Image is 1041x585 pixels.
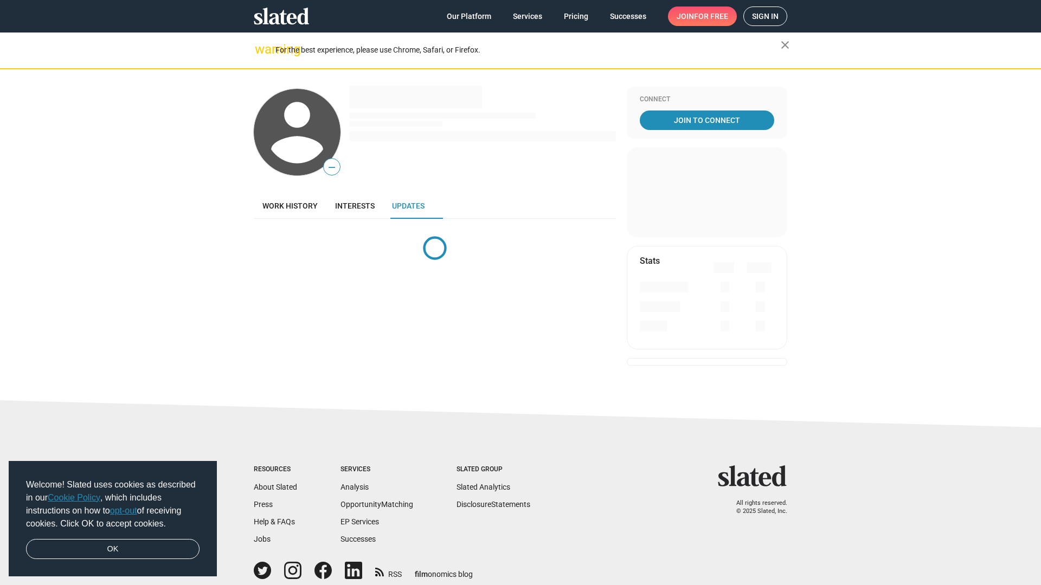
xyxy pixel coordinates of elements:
a: Analysis [340,483,369,491]
a: Jobs [254,535,271,543]
a: Joinfor free [668,6,737,26]
span: Work history [262,201,318,210]
a: OpportunityMatching [340,500,413,509]
a: Join To Connect [640,110,774,130]
a: Services [504,6,551,26]
a: Cookie Policy [48,493,100,502]
span: Pricing [564,6,588,26]
div: Resources [254,465,297,474]
mat-icon: warning [255,43,268,56]
a: Press [254,500,273,509]
div: cookieconsent [9,461,217,577]
span: Join [677,6,728,26]
span: Updates [392,201,425,210]
a: Help & FAQs [254,517,295,526]
a: Successes [340,535,376,543]
span: Our Platform [447,6,491,26]
a: DisclosureStatements [457,500,530,509]
span: Successes [610,6,646,26]
a: EP Services [340,517,379,526]
a: Our Platform [438,6,500,26]
span: Interests [335,201,375,210]
div: Slated Group [457,465,530,474]
span: — [324,160,340,174]
div: Services [340,465,413,474]
mat-card-title: Stats [640,255,660,266]
a: Sign in [743,6,787,26]
a: filmonomics blog [415,561,473,580]
div: Connect [640,95,774,104]
a: opt-out [110,506,137,515]
a: About Slated [254,483,297,491]
a: Successes [601,6,655,26]
a: Slated Analytics [457,483,510,491]
a: dismiss cookie message [26,539,200,560]
span: for free [694,6,728,26]
span: Welcome! Slated uses cookies as described in our , which includes instructions on how to of recei... [26,478,200,530]
a: RSS [375,563,402,580]
span: film [415,570,428,578]
mat-icon: close [779,38,792,51]
span: Services [513,6,542,26]
a: Work history [254,193,326,219]
div: For the best experience, please use Chrome, Safari, or Firefox. [275,43,781,57]
p: All rights reserved. © 2025 Slated, Inc. [725,499,787,515]
span: Sign in [752,7,779,25]
span: Join To Connect [642,110,772,130]
a: Interests [326,193,383,219]
a: Pricing [555,6,597,26]
a: Updates [383,193,433,219]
